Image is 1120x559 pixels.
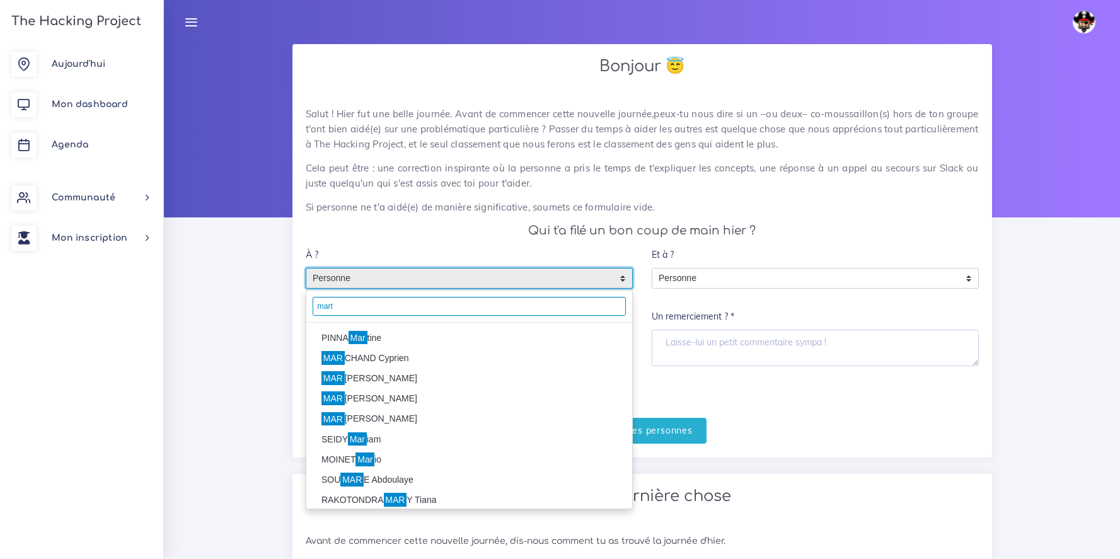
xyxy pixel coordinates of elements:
[577,418,707,444] input: Merci à ces personnes
[652,242,674,268] label: Et à ?
[306,449,632,470] li: MOINET io
[306,369,632,389] li: [PERSON_NAME]
[52,59,105,69] span: Aujourd'hui
[306,490,632,510] li: RAKOTONDRA Y Tiana
[306,348,632,368] li: CHAND Cyprien
[306,536,979,547] h6: Avant de commencer cette nouvelle journée, dis-nous comment tu as trouvé la journée d'hier.
[8,14,141,28] h3: The Hacking Project
[321,371,345,385] mark: MAR
[384,493,407,507] mark: MAR
[306,470,632,490] li: SOU E Abdoulaye
[321,412,345,426] mark: MAR
[321,391,345,405] mark: MAR
[52,140,88,149] span: Agenda
[306,200,979,215] p: Si personne ne t'a aidé(e) de manière significative, soumets ce formulaire vide.
[52,233,127,243] span: Mon inscription
[348,432,367,446] mark: Mar
[306,389,632,409] li: [PERSON_NAME]
[313,297,626,316] input: écrivez 3 charactères minimum pour afficher les résultats
[306,328,632,348] li: PINNA tine
[652,268,959,289] span: Personne
[306,161,979,191] p: Cela peut être : une correction inspirante où la personne a pris le temps de t'expliquer les conc...
[306,57,979,76] h2: Bonjour 😇
[306,510,632,531] li: RA OSON Maya
[306,242,318,268] label: À ?
[306,107,979,152] p: Salut ! Hier fut une belle journée. Avant de commencer cette nouvelle journée,peux-tu nous dire s...
[321,351,345,365] mark: MAR
[52,100,128,109] span: Mon dashboard
[306,429,632,449] li: SEIDY iam
[355,452,374,466] mark: Mar
[306,487,979,505] h2: 📢 Une dernière chose
[349,331,367,345] mark: Mar
[52,193,115,202] span: Communauté
[1073,11,1095,33] img: avatar
[340,473,364,487] mark: MAR
[306,268,613,289] span: Personne
[306,224,979,238] h4: Qui t'a filé un bon coup de main hier ?
[306,409,632,429] li: [PERSON_NAME]
[652,304,734,330] label: Un remerciement ? *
